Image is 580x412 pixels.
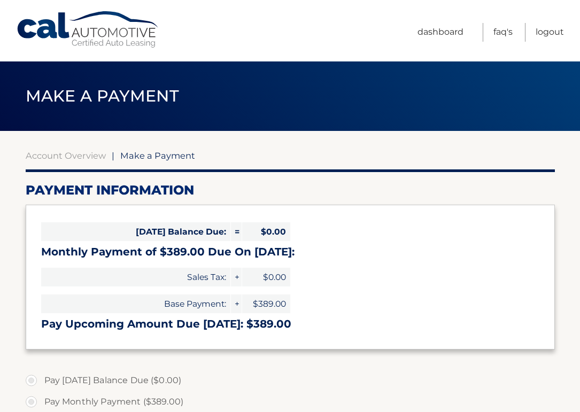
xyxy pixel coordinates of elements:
span: + [231,268,242,286]
span: [DATE] Balance Due: [41,222,230,241]
span: | [112,150,114,161]
span: = [231,222,242,241]
a: FAQ's [493,23,513,42]
a: Logout [536,23,564,42]
span: $0.00 [242,222,290,241]
span: Base Payment: [41,294,230,313]
span: Sales Tax: [41,268,230,286]
a: Dashboard [417,23,463,42]
span: $389.00 [242,294,290,313]
span: Make a Payment [120,150,195,161]
a: Account Overview [26,150,106,161]
h2: Payment Information [26,182,555,198]
h3: Monthly Payment of $389.00 Due On [DATE]: [41,245,539,259]
label: Pay [DATE] Balance Due ($0.00) [26,370,555,391]
span: Make a Payment [26,86,179,106]
span: + [231,294,242,313]
h3: Pay Upcoming Amount Due [DATE]: $389.00 [41,317,539,331]
a: Cal Automotive [16,11,160,49]
span: $0.00 [242,268,290,286]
